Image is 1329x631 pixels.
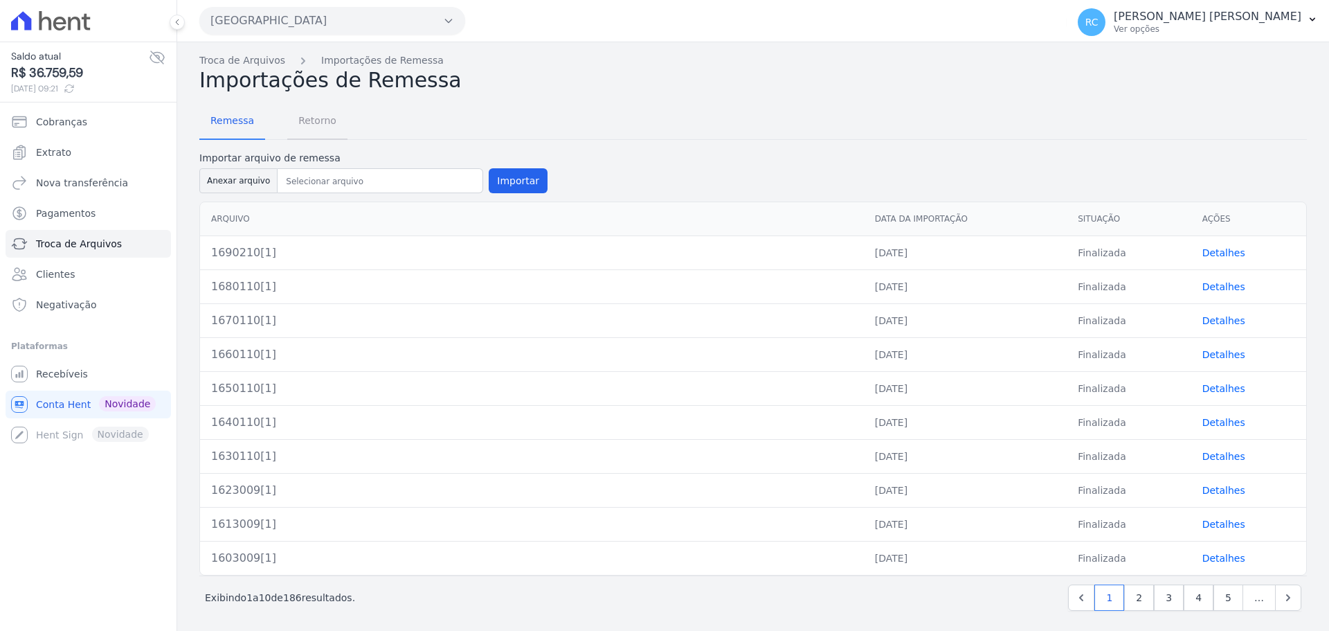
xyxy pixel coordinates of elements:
span: Cobranças [36,115,87,129]
p: [PERSON_NAME] [PERSON_NAME] [1114,10,1301,24]
span: Remessa [202,107,262,134]
td: [DATE] [864,371,1067,405]
a: 5 [1213,585,1243,611]
a: Detalhes [1202,553,1245,564]
a: Importações de Remessa [321,53,444,68]
td: [DATE] [864,473,1067,507]
div: 1660110[1] [211,346,853,363]
span: Saldo atual [11,49,149,64]
td: [DATE] [864,235,1067,269]
span: [DATE] 09:21 [11,82,149,95]
td: Finalizada [1067,269,1191,303]
span: R$ 36.759,59 [11,64,149,82]
span: Retorno [290,107,345,134]
h2: Importações de Remessa [199,68,1307,93]
td: [DATE] [864,269,1067,303]
td: Finalizada [1067,405,1191,439]
span: Extrato [36,145,71,159]
a: Cobranças [6,108,171,136]
button: Anexar arquivo [199,168,278,193]
td: Finalizada [1067,439,1191,473]
a: Next [1275,585,1301,611]
a: Conta Hent Novidade [6,391,171,418]
th: Arquivo [200,202,864,236]
th: Situação [1067,202,1191,236]
a: 2 [1124,585,1154,611]
td: [DATE] [864,507,1067,541]
a: Detalhes [1202,315,1245,326]
a: Detalhes [1202,519,1245,530]
button: [GEOGRAPHIC_DATA] [199,7,465,35]
a: Recebíveis [6,360,171,388]
th: Ações [1191,202,1306,236]
div: 1630110[1] [211,448,853,465]
span: Nova transferência [36,176,128,190]
td: [DATE] [864,405,1067,439]
p: Ver opções [1114,24,1301,35]
div: Plataformas [11,338,165,355]
span: Novidade [99,396,156,411]
span: Negativação [36,298,97,312]
p: Exibindo a de resultados. [205,591,355,605]
a: Detalhes [1202,451,1245,462]
div: 1690210[1] [211,245,853,261]
span: Pagamentos [36,206,96,220]
td: [DATE] [864,303,1067,337]
td: Finalizada [1067,371,1191,405]
a: 1 [1094,585,1124,611]
a: Detalhes [1202,383,1245,394]
td: Finalizada [1067,541,1191,575]
span: Clientes [36,267,75,281]
nav: Sidebar [11,108,165,449]
a: Negativação [6,291,171,319]
span: Conta Hent [36,398,91,411]
td: Finalizada [1067,303,1191,337]
span: 1 [246,592,253,603]
input: Selecionar arquivo [280,173,480,190]
div: 1670110[1] [211,312,853,329]
a: 4 [1184,585,1213,611]
span: 10 [259,592,271,603]
div: 1623009[1] [211,482,853,499]
div: 1680110[1] [211,278,853,295]
a: Clientes [6,260,171,288]
div: 1603009[1] [211,550,853,567]
td: Finalizada [1067,337,1191,371]
a: Troca de Arquivos [6,230,171,258]
a: Pagamentos [6,199,171,227]
td: Finalizada [1067,507,1191,541]
div: 1640110[1] [211,414,853,431]
a: 3 [1154,585,1184,611]
td: Finalizada [1067,235,1191,269]
td: Finalizada [1067,473,1191,507]
td: [DATE] [864,337,1067,371]
td: [DATE] [864,541,1067,575]
a: Detalhes [1202,247,1245,258]
a: Retorno [287,104,347,140]
label: Importar arquivo de remessa [199,151,548,166]
button: Importar [489,168,548,193]
td: [DATE] [864,439,1067,473]
a: Previous [1068,585,1094,611]
a: Troca de Arquivos [199,53,285,68]
div: 1613009[1] [211,516,853,533]
a: Detalhes [1202,417,1245,428]
div: 1650110[1] [211,380,853,397]
th: Data da Importação [864,202,1067,236]
a: Nova transferência [6,169,171,197]
a: Detalhes [1202,485,1245,496]
nav: Breadcrumb [199,53,1307,68]
button: RC [PERSON_NAME] [PERSON_NAME] Ver opções [1067,3,1329,42]
span: 186 [283,592,302,603]
a: Remessa [199,104,265,140]
span: RC [1085,17,1099,27]
a: Extrato [6,139,171,166]
span: Troca de Arquivos [36,237,122,251]
a: Detalhes [1202,281,1245,292]
a: Detalhes [1202,349,1245,360]
span: … [1242,585,1276,611]
span: Recebíveis [36,367,88,381]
